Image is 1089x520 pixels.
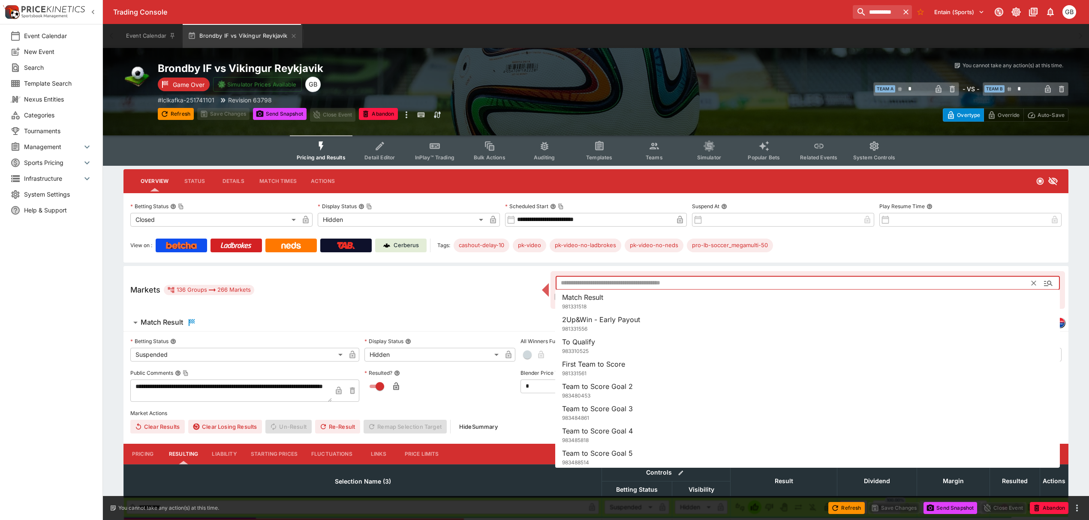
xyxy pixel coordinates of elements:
[24,174,82,183] span: Infrastructure
[562,404,633,413] span: Team to Score Goal 3
[875,85,895,93] span: Team A
[1030,502,1068,514] button: Abandon
[474,154,505,161] span: Bulk Actions
[175,370,181,376] button: Public CommentsCopy To Clipboard
[675,467,686,478] button: Bulk edit
[130,338,168,345] p: Betting Status
[24,206,92,215] span: Help & Support
[359,444,398,464] button: Links
[1027,276,1041,290] button: Clear
[550,203,556,209] button: Scheduled StartCopy To Clipboard
[602,464,731,481] th: Controls
[963,62,1063,69] p: You cannot take any action(s) at this time.
[170,203,176,209] button: Betting StatusCopy To Clipboard
[1062,5,1076,19] div: Gareth Brown
[1048,176,1058,186] svg: Hidden
[562,348,589,354] span: 983310525
[118,504,219,512] p: You cannot take any action(s) at this time.
[1038,111,1065,120] p: Auto-Save
[454,420,503,433] button: HideSummary
[166,242,197,249] img: Betcha
[188,420,262,433] button: Clear Losing Results
[562,437,589,443] span: 983485818
[957,111,980,120] p: Overtype
[1040,464,1068,497] th: Actions
[318,213,486,227] div: Hidden
[205,444,244,464] button: Liability
[562,382,633,391] span: Team to Score Goal 2
[24,111,92,120] span: Categories
[359,108,397,120] button: Abandon
[375,239,427,252] a: Cerberus
[130,407,1062,420] label: Market Actions
[178,203,184,209] button: Copy To Clipboard
[173,80,205,89] p: Game Over
[183,24,302,48] button: Brondby IF vs Vikingur Reykjavik
[853,154,895,161] span: System Controls
[364,348,502,362] div: Hidden
[130,213,299,227] div: Closed
[158,96,214,105] p: Copy To Clipboard
[121,24,181,48] button: Event Calendar
[697,154,721,161] span: Simulator
[253,171,304,191] button: Match Times
[130,239,152,252] label: View on :
[253,108,307,120] button: Send Snapshot
[679,484,724,495] span: Visibility
[24,158,82,167] span: Sports Pricing
[318,203,357,210] p: Display Status
[24,63,92,72] span: Search
[520,369,593,377] p: Blender Price Template Name
[562,427,633,435] span: Team to Score Goal 4
[505,203,548,210] p: Scheduled Start
[214,171,253,191] button: Details
[130,369,173,377] p: Public Comments
[800,154,837,161] span: Related Events
[454,241,509,250] span: cashout-delay-10
[562,293,603,302] span: Match Result
[437,239,450,252] label: Tags:
[1008,4,1024,20] button: Toggle light/dark mode
[558,203,564,209] button: Copy To Clipboard
[220,242,252,249] img: Ladbrokes
[167,285,251,295] div: 136 Groups 266 Markets
[3,3,20,21] img: PriceKinetics Logo
[927,203,933,209] button: Play Resume Time
[991,4,1007,20] button: Connected to PK
[837,464,917,497] th: Dividend
[731,464,837,497] th: Result
[213,77,302,92] button: Simulator Prices Available
[687,241,773,250] span: pro-lb-soccer_megamulti-50
[297,154,346,161] span: Pricing and Results
[394,370,400,376] button: Resulted?
[943,108,1068,122] div: Start From
[158,108,194,120] button: Refresh
[315,420,360,433] button: Re-Result
[130,420,185,433] button: Clear Results
[924,502,977,514] button: Send Snapshot
[625,239,683,252] div: Betting Target: cerberus
[401,108,412,122] button: more
[141,318,183,327] h6: Match Result
[607,484,667,495] span: Betting Status
[21,6,85,12] img: PriceKinetics
[175,171,214,191] button: Status
[364,338,403,345] p: Display Status
[244,444,304,464] button: Starting Prices
[383,242,390,249] img: Cerberus
[963,84,979,93] h6: - VS -
[562,360,625,368] span: First Team to Score
[550,241,621,250] span: pk-video-no-ladbrokes
[562,326,587,332] span: 981331556
[1041,275,1056,291] button: Close
[990,464,1040,497] th: Resulted
[1023,108,1068,122] button: Auto-Save
[130,348,346,362] div: Suspended
[1055,318,1065,327] img: lclkafka
[721,203,727,209] button: Suspend At
[513,239,546,252] div: Betting Target: cerberus
[24,142,82,151] span: Management
[358,203,364,209] button: Display StatusCopy To Clipboard
[984,108,1023,122] button: Override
